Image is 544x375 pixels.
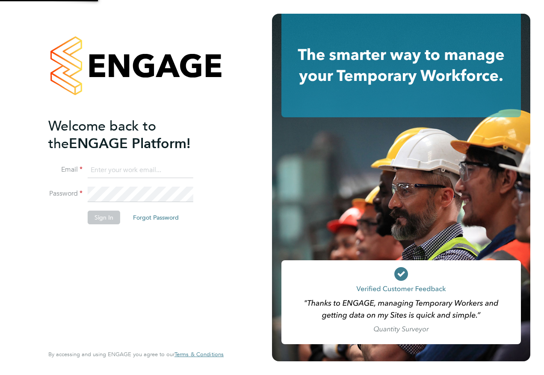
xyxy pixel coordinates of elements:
a: Terms & Conditions [174,351,224,358]
input: Enter your work email... [88,163,193,178]
label: Password [48,189,83,198]
span: Welcome back to the [48,118,156,152]
span: Terms & Conditions [174,351,224,358]
button: Sign In [88,211,120,224]
span: By accessing and using ENGAGE you agree to our [48,351,224,358]
label: Email [48,165,83,174]
h2: ENGAGE Platform! [48,117,215,152]
button: Forgot Password [126,211,186,224]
